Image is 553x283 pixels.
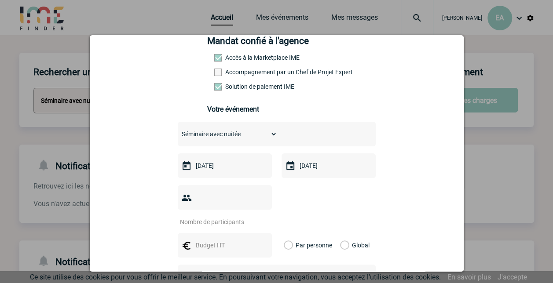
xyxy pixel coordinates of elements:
h3: Votre événement [207,105,346,113]
input: Date de début [194,160,254,171]
input: Date de fin [297,160,358,171]
input: Nombre de participants [178,216,260,228]
label: Conformité aux process achat client, Prise en charge de la facturation, Mutualisation de plusieur... [214,83,253,90]
label: Par personne [284,233,293,258]
label: Accès à la Marketplace IME [214,54,253,61]
input: Budget HT [194,239,254,251]
h4: Mandat confié à l'agence [207,36,309,46]
label: Global [340,233,346,258]
label: Prestation payante [214,69,253,76]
